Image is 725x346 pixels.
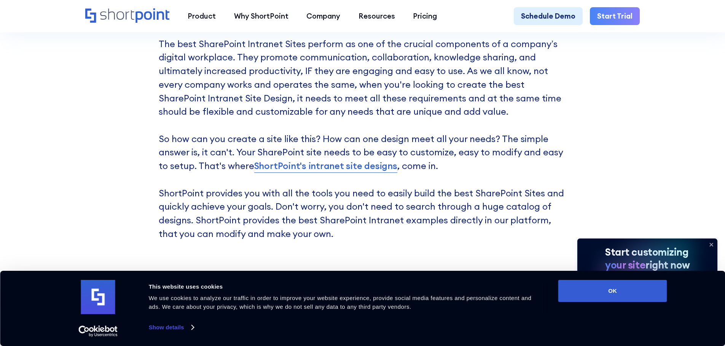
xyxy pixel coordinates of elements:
[297,7,349,25] a: Company
[234,11,288,22] div: Why ShortPoint
[254,159,397,173] a: ShortPoint's intranet site designs
[590,7,640,25] a: Start Trial
[558,280,667,302] button: OK
[188,11,216,22] div: Product
[306,11,340,22] div: Company
[149,282,541,291] div: This website uses cookies
[404,7,446,25] a: Pricing
[159,37,567,241] p: The best SharePoint Intranet Sites perform as one of the crucial components of a company’s digita...
[178,7,225,25] a: Product
[514,7,583,25] a: Schedule Demo
[65,325,131,337] a: Usercentrics Cookiebot - opens in a new window
[149,322,194,333] a: Show details
[349,7,404,25] a: Resources
[225,7,298,25] a: Why ShortPoint
[81,280,115,314] img: logo
[149,295,532,310] span: We use cookies to analyze our traffic in order to improve your website experience, provide social...
[85,8,169,24] a: Home
[359,11,395,22] div: Resources
[413,11,437,22] div: Pricing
